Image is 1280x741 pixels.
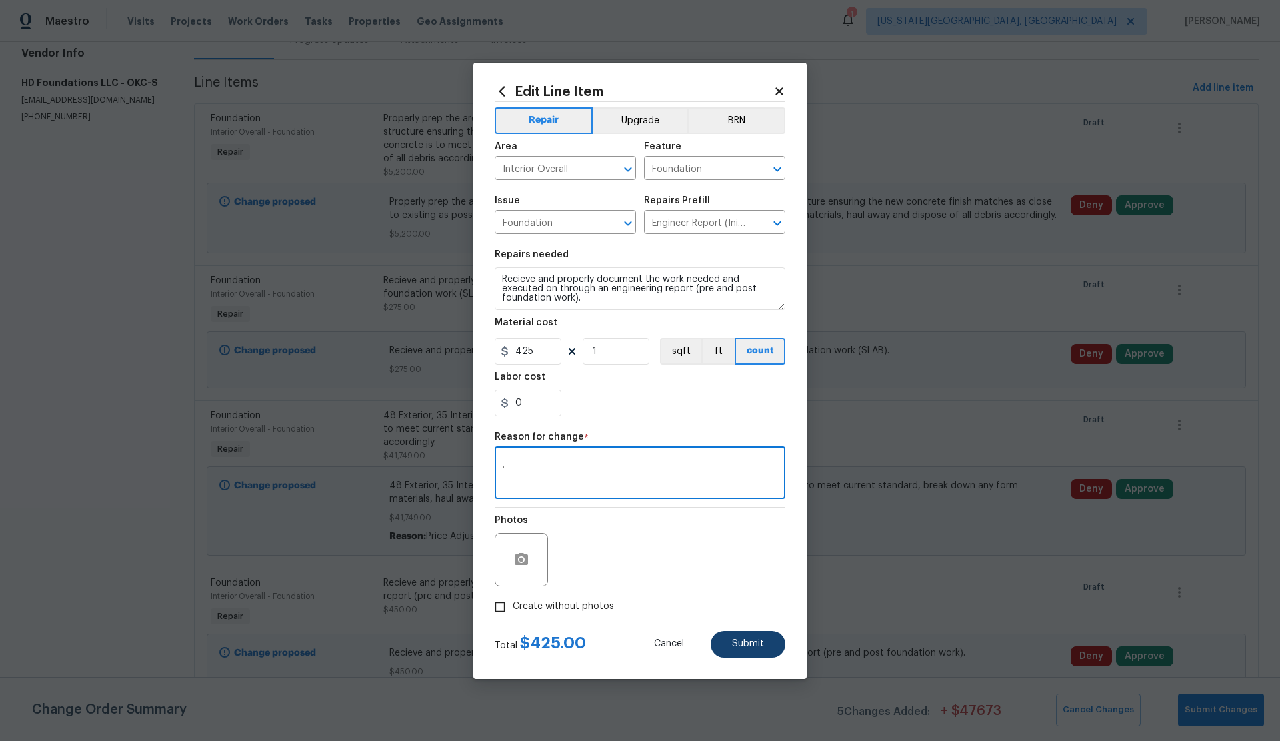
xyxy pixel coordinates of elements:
button: ft [701,338,735,365]
span: Submit [732,639,764,649]
h5: Issue [495,196,520,205]
button: Open [768,160,787,179]
h5: Area [495,142,517,151]
h5: Feature [644,142,681,151]
textarea: . [503,460,777,488]
button: count [735,338,785,365]
button: Upgrade [593,107,688,134]
span: Cancel [654,639,684,649]
h5: Reason for change [495,432,584,442]
button: sqft [660,338,701,365]
h5: Labor cost [495,372,545,382]
span: Create without photos [513,600,614,614]
h5: Repairs needed [495,250,569,259]
button: Open [619,214,637,233]
button: Submit [711,631,785,658]
button: BRN [687,107,785,134]
button: Open [768,214,787,233]
span: $ 425.00 [520,635,586,651]
h2: Edit Line Item [495,84,773,99]
div: Total [495,636,586,652]
h5: Repairs Prefill [644,196,710,205]
h5: Material cost [495,318,557,327]
button: Cancel [633,631,705,658]
button: Repair [495,107,593,134]
button: Open [619,160,637,179]
h5: Photos [495,516,528,525]
textarea: Recieve and properly document the work needed and executed on through an engineering report (pre ... [495,267,785,310]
